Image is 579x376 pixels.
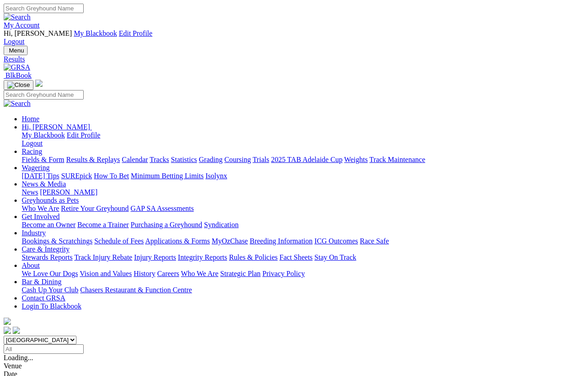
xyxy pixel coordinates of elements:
[171,156,197,163] a: Statistics
[22,245,70,253] a: Care & Integrity
[360,237,389,245] a: Race Safe
[22,205,59,212] a: Who We Are
[4,21,40,29] a: My Account
[22,188,38,196] a: News
[22,270,575,278] div: About
[35,80,43,87] img: logo-grsa-white.png
[22,188,575,196] div: News & Media
[94,237,143,245] a: Schedule of Fees
[205,172,227,180] a: Isolynx
[22,172,59,180] a: [DATE] Tips
[224,156,251,163] a: Coursing
[22,131,575,148] div: Hi, [PERSON_NAME]
[212,237,248,245] a: MyOzChase
[22,221,76,228] a: Become an Owner
[262,270,305,277] a: Privacy Policy
[314,253,356,261] a: Stay On Track
[22,156,64,163] a: Fields & Form
[131,221,202,228] a: Purchasing a Greyhound
[80,270,132,277] a: Vision and Values
[22,196,79,204] a: Greyhounds as Pets
[229,253,278,261] a: Rules & Policies
[22,237,92,245] a: Bookings & Scratchings
[178,253,227,261] a: Integrity Reports
[22,294,65,302] a: Contact GRSA
[4,344,84,354] input: Select date
[4,29,72,37] span: Hi, [PERSON_NAME]
[131,172,204,180] a: Minimum Betting Limits
[13,327,20,334] img: twitter.svg
[22,262,40,269] a: About
[22,172,575,180] div: Wagering
[4,327,11,334] img: facebook.svg
[370,156,425,163] a: Track Maintenance
[40,188,97,196] a: [PERSON_NAME]
[22,180,66,188] a: News & Media
[4,38,24,45] a: Logout
[250,237,313,245] a: Breeding Information
[314,237,358,245] a: ICG Outcomes
[4,80,33,90] button: Toggle navigation
[7,81,30,89] img: Close
[74,29,117,37] a: My Blackbook
[22,286,575,294] div: Bar & Dining
[134,253,176,261] a: Injury Reports
[181,270,218,277] a: Who We Are
[22,302,81,310] a: Login To Blackbook
[4,29,575,46] div: My Account
[22,115,39,123] a: Home
[280,253,313,261] a: Fact Sheets
[4,13,31,21] img: Search
[5,71,32,79] span: BlkBook
[4,46,28,55] button: Toggle navigation
[9,47,24,54] span: Menu
[22,213,60,220] a: Get Involved
[4,55,575,63] a: Results
[67,131,100,139] a: Edit Profile
[22,253,72,261] a: Stewards Reports
[77,221,129,228] a: Become a Trainer
[199,156,223,163] a: Grading
[4,354,33,362] span: Loading...
[150,156,169,163] a: Tracks
[61,205,129,212] a: Retire Your Greyhound
[4,4,84,13] input: Search
[344,156,368,163] a: Weights
[145,237,210,245] a: Applications & Forms
[133,270,155,277] a: History
[74,253,132,261] a: Track Injury Rebate
[4,362,575,370] div: Venue
[22,164,50,171] a: Wagering
[131,205,194,212] a: GAP SA Assessments
[252,156,269,163] a: Trials
[4,318,11,325] img: logo-grsa-white.png
[22,123,92,131] a: Hi, [PERSON_NAME]
[61,172,92,180] a: SUREpick
[22,237,575,245] div: Industry
[22,139,43,147] a: Logout
[22,270,78,277] a: We Love Our Dogs
[220,270,261,277] a: Strategic Plan
[22,278,62,286] a: Bar & Dining
[22,131,65,139] a: My Blackbook
[22,156,575,164] div: Racing
[4,71,32,79] a: BlkBook
[22,221,575,229] div: Get Involved
[66,156,120,163] a: Results & Replays
[22,148,42,155] a: Racing
[22,286,78,294] a: Cash Up Your Club
[271,156,342,163] a: 2025 TAB Adelaide Cup
[80,286,192,294] a: Chasers Restaurant & Function Centre
[22,253,575,262] div: Care & Integrity
[22,123,90,131] span: Hi, [PERSON_NAME]
[204,221,238,228] a: Syndication
[4,100,31,108] img: Search
[4,90,84,100] input: Search
[94,172,129,180] a: How To Bet
[22,205,575,213] div: Greyhounds as Pets
[22,229,46,237] a: Industry
[4,63,30,71] img: GRSA
[157,270,179,277] a: Careers
[122,156,148,163] a: Calendar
